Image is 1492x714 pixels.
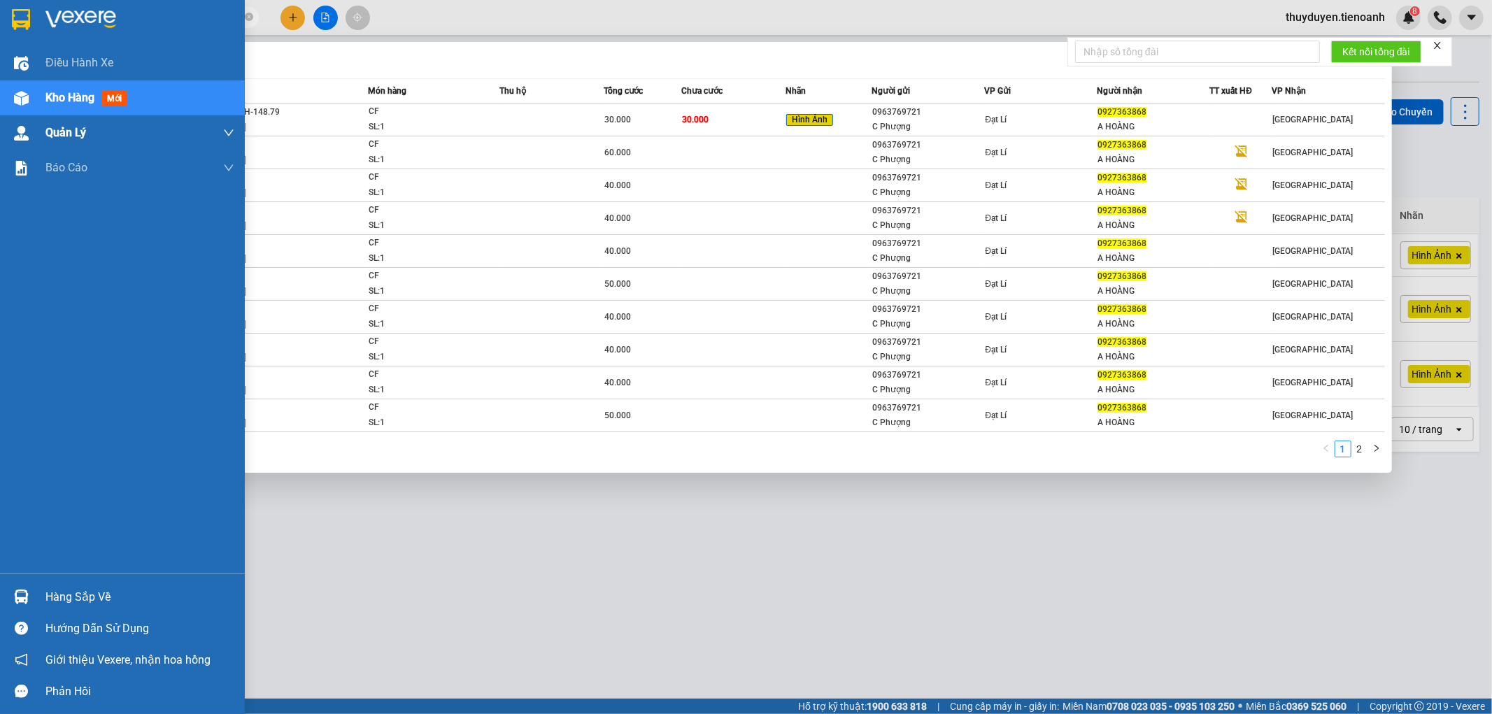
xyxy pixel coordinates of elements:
[1273,148,1354,157] span: [GEOGRAPHIC_DATA]
[1273,115,1354,124] span: [GEOGRAPHIC_DATA]
[1433,41,1442,50] span: close
[1318,441,1335,457] button: left
[986,312,1007,322] span: Đạt Lí
[45,159,87,176] span: Báo cáo
[1368,441,1385,457] li: Next Page
[604,86,644,96] span: Tổng cước
[223,162,234,173] span: down
[15,653,28,666] span: notification
[1097,152,1209,167] div: A HOÀNG
[369,269,474,284] div: CF
[1335,441,1351,457] a: 1
[1097,337,1146,347] span: 0927363868
[873,350,984,364] div: C Phượng
[223,127,234,138] span: down
[15,622,28,635] span: question-circle
[1097,370,1146,380] span: 0927363868
[873,383,984,397] div: C Phượng
[604,115,631,124] span: 30.000
[245,11,253,24] span: close-circle
[369,218,474,234] div: SL: 1
[873,335,984,350] div: 0963769721
[604,279,631,289] span: 50.000
[873,218,984,233] div: C Phượng
[1097,185,1209,200] div: A HOÀNG
[986,378,1007,387] span: Đạt Lí
[873,236,984,251] div: 0963769721
[1342,44,1410,59] span: Kết nối tổng đài
[1273,378,1354,387] span: [GEOGRAPHIC_DATA]
[1273,246,1354,256] span: [GEOGRAPHIC_DATA]
[368,86,406,96] span: Món hàng
[1273,410,1354,420] span: [GEOGRAPHIC_DATA]
[604,378,631,387] span: 40.000
[873,284,984,299] div: C Phượng
[873,251,984,266] div: C Phượng
[101,91,127,106] span: mới
[604,312,631,322] span: 40.000
[369,367,474,383] div: CF
[1331,41,1421,63] button: Kết nối tổng đài
[369,152,474,168] div: SL: 1
[1273,180,1354,190] span: [GEOGRAPHIC_DATA]
[1273,279,1354,289] span: [GEOGRAPHIC_DATA]
[1097,251,1209,266] div: A HOÀNG
[369,317,474,332] div: SL: 1
[786,114,833,127] span: Hình Ảnh
[872,86,911,96] span: Người gửi
[1075,41,1320,63] input: Nhập số tổng đài
[245,13,253,21] span: close-circle
[682,115,709,124] span: 30.000
[15,685,28,698] span: message
[369,334,474,350] div: CF
[45,54,113,71] span: Điều hành xe
[1322,444,1330,452] span: left
[873,120,984,134] div: C Phượng
[1097,86,1142,96] span: Người nhận
[873,105,984,120] div: 0963769721
[681,86,723,96] span: Chưa cước
[873,171,984,185] div: 0963769721
[604,213,631,223] span: 40.000
[986,246,1007,256] span: Đạt Lí
[369,170,474,185] div: CF
[499,86,526,96] span: Thu hộ
[369,400,474,415] div: CF
[369,137,474,152] div: CF
[1097,173,1146,183] span: 0927363868
[1273,213,1354,223] span: [GEOGRAPHIC_DATA]
[1318,441,1335,457] li: Previous Page
[985,86,1011,96] span: VP Gửi
[873,368,984,383] div: 0963769721
[986,213,1007,223] span: Đạt Lí
[986,410,1007,420] span: Đạt Lí
[45,587,234,608] div: Hàng sắp về
[1097,218,1209,233] div: A HOÀNG
[604,246,631,256] span: 40.000
[369,415,474,431] div: SL: 1
[873,185,984,200] div: C Phượng
[14,56,29,71] img: warehouse-icon
[1097,206,1146,215] span: 0927363868
[369,383,474,398] div: SL: 1
[45,618,234,639] div: Hướng dẫn sử dụng
[986,279,1007,289] span: Đạt Lí
[986,148,1007,157] span: Đạt Lí
[1273,312,1354,322] span: [GEOGRAPHIC_DATA]
[1352,441,1367,457] a: 2
[1272,86,1307,96] span: VP Nhận
[14,590,29,604] img: warehouse-icon
[1097,383,1209,397] div: A HOÀNG
[369,236,474,251] div: CF
[1209,86,1252,96] span: TT xuất HĐ
[786,86,806,96] span: Nhãn
[604,180,631,190] span: 40.000
[45,124,86,141] span: Quản Lý
[873,269,984,284] div: 0963769721
[873,317,984,331] div: C Phượng
[1372,444,1381,452] span: right
[1097,271,1146,281] span: 0927363868
[1097,140,1146,150] span: 0927363868
[1335,441,1351,457] li: 1
[1368,441,1385,457] button: right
